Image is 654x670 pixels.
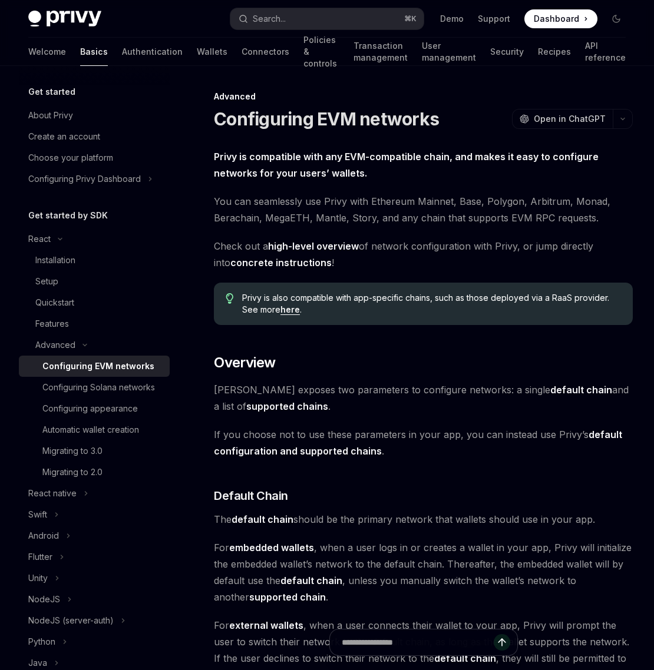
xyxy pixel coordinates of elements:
[280,575,342,586] strong: default chain
[42,380,155,394] div: Configuring Solana networks
[214,108,439,130] h1: Configuring EVM networks
[80,38,108,66] a: Basics
[28,85,75,99] h5: Get started
[229,619,303,631] strong: external wallets
[35,338,75,352] div: Advanced
[214,193,633,226] span: You can seamlessly use Privy with Ethereum Mainnet, Base, Polygon, Arbitrum, Monad, Berachain, Me...
[28,208,108,223] h5: Get started by SDK
[19,271,170,292] a: Setup
[28,151,113,165] div: Choose your platform
[28,508,47,522] div: Swift
[512,109,613,129] button: Open in ChatGPT
[268,240,359,253] a: high-level overview
[490,38,524,66] a: Security
[214,487,288,504] span: Default Chain
[214,353,275,372] span: Overview
[19,377,170,398] a: Configuring Solana networks
[246,400,328,413] a: supported chains
[28,635,55,649] div: Python
[28,529,59,543] div: Android
[226,293,234,304] svg: Tip
[42,444,103,458] div: Migrating to 3.0
[242,292,621,316] span: Privy is also compatible with app-specific chains, such as those deployed via a RaaS provider. Se...
[35,317,69,331] div: Features
[35,253,75,267] div: Installation
[19,419,170,440] a: Automatic wallet creation
[214,539,633,605] span: For , when a user logs in or creates a wallet in your app, Privy will initialize the embedded wal...
[42,359,154,373] div: Configuring EVM networks
[253,12,286,26] div: Search...
[19,398,170,419] a: Configuring appearance
[607,9,626,28] button: Toggle dark mode
[214,238,633,271] span: Check out a of network configuration with Privy, or jump directly into !
[19,147,170,168] a: Choose your platform
[28,656,47,670] div: Java
[230,257,332,269] a: concrete instructions
[28,613,114,628] div: NodeJS (server-auth)
[230,8,423,29] button: Search...⌘K
[28,550,52,564] div: Flutter
[214,151,599,179] strong: Privy is compatible with any EVM-compatible chain, and makes it easy to configure networks for yo...
[19,250,170,271] a: Installation
[19,462,170,483] a: Migrating to 2.0
[19,440,170,462] a: Migrating to 3.0
[404,14,417,24] span: ⌘ K
[122,38,183,66] a: Authentication
[280,304,300,315] a: here
[42,465,103,479] div: Migrating to 2.0
[478,13,510,25] a: Support
[214,426,633,459] span: If you choose not to use these parameters in your app, you can instead use Privy’s .
[28,571,48,585] div: Unity
[19,313,170,334] a: Features
[28,486,77,500] div: React native
[28,172,141,186] div: Configuring Privy Dashboard
[550,384,612,396] a: default chain
[42,402,138,416] div: Configuring appearance
[28,130,100,144] div: Create an account
[422,38,476,66] a: User management
[354,38,408,66] a: Transaction management
[197,38,227,66] a: Wallets
[19,126,170,147] a: Create an account
[19,356,170,377] a: Configuring EVM networks
[28,38,66,66] a: Welcome
[28,11,101,27] img: dark logo
[303,38,339,66] a: Policies & controls
[35,296,74,310] div: Quickstart
[214,382,633,414] span: [PERSON_NAME] exposes two parameters to configure networks: a single and a list of .
[214,91,633,102] div: Advanced
[440,13,464,25] a: Demo
[232,513,293,525] strong: default chain
[229,542,314,553] strong: embedded wallets
[42,423,139,437] div: Automatic wallet creation
[35,274,58,288] div: Setup
[19,105,170,126] a: About Privy
[19,292,170,313] a: Quickstart
[534,13,579,25] span: Dashboard
[534,113,606,125] span: Open in ChatGPT
[249,591,326,603] a: supported chain
[28,592,60,606] div: NodeJS
[28,232,51,246] div: React
[214,511,633,528] span: The should be the primary network that wallets should use in your app.
[246,400,328,412] strong: supported chains
[28,108,73,122] div: About Privy
[524,9,597,28] a: Dashboard
[538,38,571,66] a: Recipes
[242,38,289,66] a: Connectors
[494,634,510,651] button: Send message
[585,38,626,66] a: API reference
